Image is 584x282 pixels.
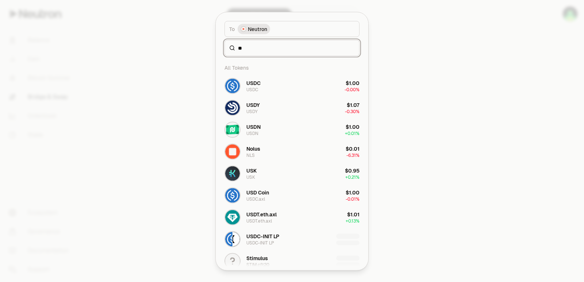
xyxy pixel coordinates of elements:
div: USDC.axl [246,196,265,202]
div: USDN [246,123,261,130]
button: USDC-INIT LP LogoUSDC-INIT LPUSDC-INIT LP [220,228,364,250]
span: -0.30% [345,108,360,114]
div: NLS [246,152,255,158]
div: USDT.eth.axl [246,218,272,224]
button: USDY LogoUSDYUSDY$1.07-0.30% [220,97,364,119]
button: USDT.eth.axl LogoUSDT.eth.axlUSDT.eth.axl$1.01+0.13% [220,206,364,228]
button: USDC LogoUSDCUSDC$1.00-0.00% [220,75,364,97]
img: USDY Logo [225,100,240,115]
button: ToNeutron LogoNeutron [224,21,360,37]
div: STIM.cft20 [246,262,269,267]
button: USK LogoUSKUSK$0.95+0.21% [220,162,364,184]
div: USD Coin [246,189,269,196]
div: Stimulus [246,254,268,262]
span: + 0.01% [345,130,360,136]
div: $0.95 [345,167,360,174]
img: USDC Logo [225,78,240,93]
div: USK [246,167,257,174]
span: -0.00% [345,86,360,92]
div: USDT.eth.axl [246,210,277,218]
span: -6.31% [346,152,360,158]
div: USDC [246,79,261,86]
img: USDC.axl Logo [225,188,240,202]
div: USDC-INIT LP [246,232,279,240]
div: USDC-INIT LP [246,240,274,246]
div: $1.00 [346,189,360,196]
button: StimulusSTIM.cft20 [220,250,364,272]
div: USDN [246,130,258,136]
img: NLS Logo [225,144,240,159]
img: USDC-INIT LP Logo [225,232,240,246]
img: USK Logo [225,166,240,181]
span: -0.01% [346,196,360,202]
button: NLS LogoNolusNLS$0.01-6.31% [220,140,364,162]
button: USDN LogoUSDNUSDN$1.00+0.01% [220,119,364,140]
span: + 0.13% [346,218,360,224]
div: $1.00 [346,123,360,130]
img: USDT.eth.axl Logo [225,210,240,224]
div: $1.07 [347,101,360,108]
img: USDN Logo [225,122,240,137]
div: $1.00 [346,79,360,86]
div: USDC [246,86,258,92]
img: Neutron Logo [241,27,246,31]
div: All Tokens [220,60,364,75]
div: $0.01 [346,145,360,152]
span: + 0.21% [345,174,360,180]
div: USK [246,174,255,180]
div: USDY [246,101,260,108]
div: USDY [246,108,258,114]
div: $1.01 [347,210,360,218]
div: Nolus [246,145,260,152]
span: Neutron [248,25,267,32]
button: USDC.axl LogoUSD CoinUSDC.axl$1.00-0.01% [220,184,364,206]
span: To [229,25,235,32]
